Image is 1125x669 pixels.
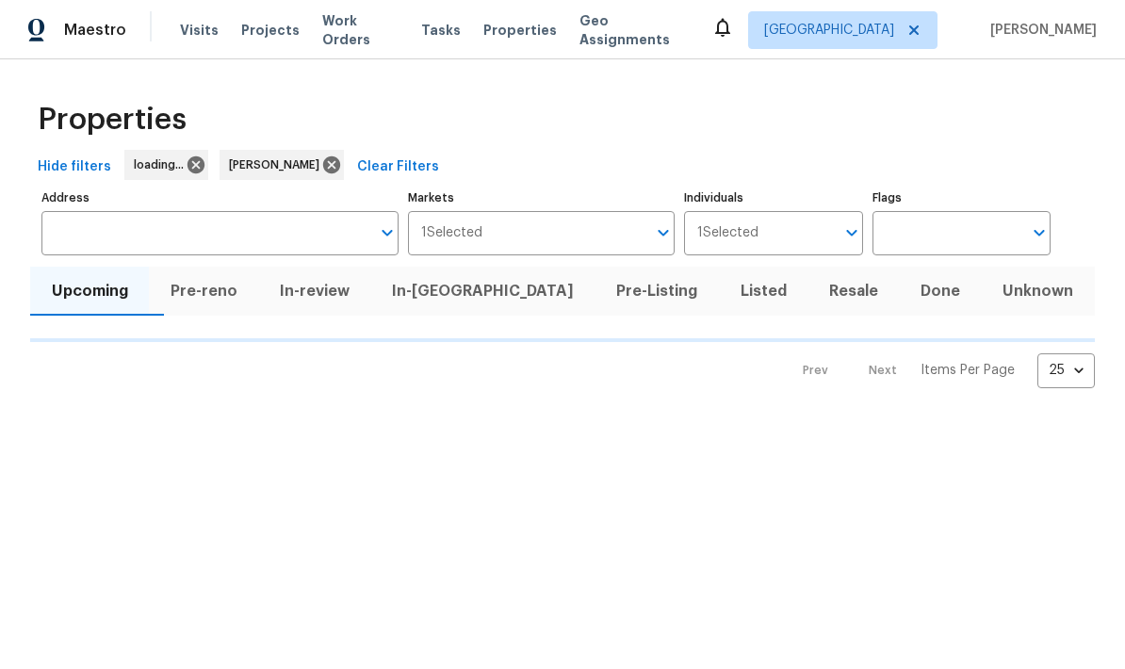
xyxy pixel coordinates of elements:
label: Flags [872,192,1051,204]
p: Items Per Page [921,361,1015,380]
span: Pre-Listing [607,278,708,304]
span: Visits [180,21,219,40]
span: Hide filters [38,155,111,179]
span: Properties [483,21,557,40]
span: 1 Selected [421,225,482,241]
span: Clear Filters [357,155,439,179]
div: [PERSON_NAME] [220,150,344,180]
button: Open [374,220,400,246]
span: In-[GEOGRAPHIC_DATA] [383,278,584,304]
span: Unknown [993,278,1084,304]
span: Upcoming [41,278,138,304]
span: [PERSON_NAME] [983,21,1097,40]
span: [PERSON_NAME] [229,155,327,174]
span: Maestro [64,21,126,40]
div: 25 [1037,346,1095,395]
span: Pre-reno [160,278,247,304]
button: Open [839,220,865,246]
button: Clear Filters [350,150,447,185]
nav: Pagination Navigation [785,353,1095,388]
span: Listed [730,278,796,304]
span: Projects [241,21,300,40]
span: Geo Assignments [579,11,689,49]
button: Hide filters [30,150,119,185]
span: In-review [269,278,359,304]
button: Open [1026,220,1052,246]
span: Properties [38,110,187,129]
span: Resale [819,278,888,304]
span: 1 Selected [697,225,758,241]
span: Done [911,278,970,304]
span: loading... [134,155,191,174]
div: loading... [124,150,208,180]
span: Work Orders [322,11,399,49]
span: [GEOGRAPHIC_DATA] [764,21,894,40]
label: Markets [408,192,676,204]
label: Individuals [684,192,862,204]
span: Tasks [421,24,461,37]
label: Address [41,192,399,204]
button: Open [650,220,677,246]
